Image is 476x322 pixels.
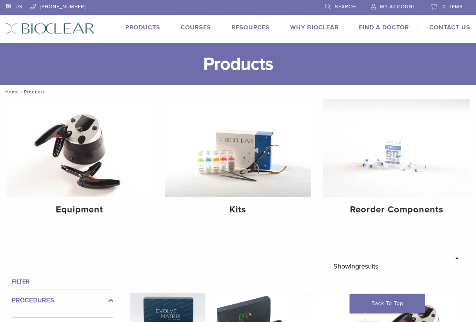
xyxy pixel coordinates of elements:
a: Products [125,24,160,31]
a: Equipment [6,99,153,221]
span: / [19,90,24,94]
a: Find A Doctor [359,24,409,31]
a: Contact Us [429,24,470,31]
img: Reorder Components [323,99,470,197]
h4: Filter [12,277,113,286]
a: Kits [165,99,312,221]
a: Back To Top [350,294,425,313]
a: Resources [231,24,270,31]
a: Why Bioclear [290,24,339,31]
span: My Account [380,4,415,10]
span: Search [335,4,356,10]
img: Equipment [6,99,153,197]
span: 0 items [443,4,463,10]
h4: Kits [171,203,306,217]
img: Kits [165,99,312,197]
img: Bioclear [6,23,95,34]
a: Reorder Components [323,99,470,221]
a: Courses [181,24,211,31]
label: Procedures [12,296,113,305]
h4: Equipment [12,203,147,217]
p: Showing results [333,258,378,274]
a: Home [3,89,19,95]
h4: Reorder Components [329,203,464,217]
